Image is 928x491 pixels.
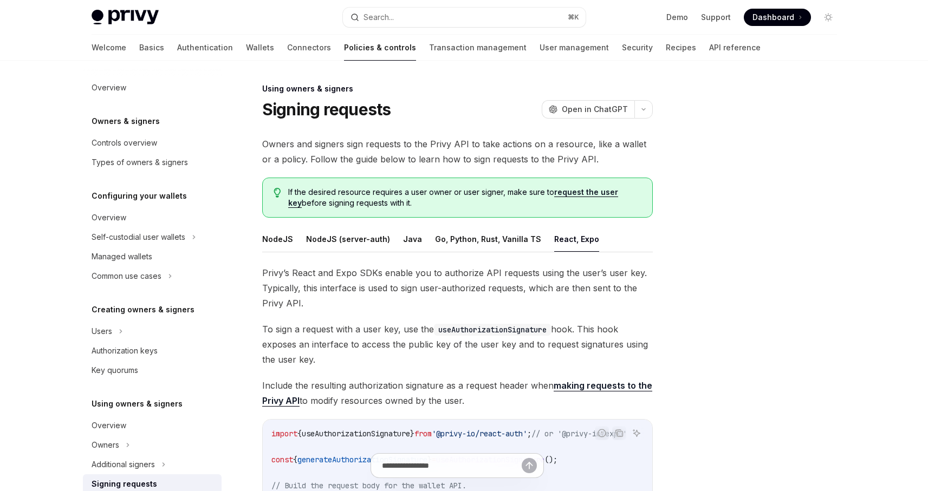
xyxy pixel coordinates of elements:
[435,226,541,252] button: Go, Python, Rust, Vanilla TS
[271,429,297,438] span: import
[287,35,331,61] a: Connectors
[429,35,527,61] a: Transaction management
[92,477,157,490] div: Signing requests
[139,35,164,61] a: Basics
[262,136,653,167] span: Owners and signers sign requests to the Privy API to take actions on a resource, like a wallet or...
[344,35,416,61] a: Policies & controls
[83,208,222,227] a: Overview
[531,429,627,438] span: // or '@privy-io/expo'
[262,378,653,408] span: Include the resulting authorization signature as a request header when to modify resources owned ...
[568,13,579,22] span: ⌘ K
[612,426,626,440] button: Copy the contents from the code block
[820,9,837,26] button: Toggle dark mode
[306,226,390,252] button: NodeJS (server-auth)
[92,364,138,377] div: Key quorums
[92,231,185,244] div: Self-custodial user wallets
[262,265,653,311] span: Privy’s React and Expo SDKs enable you to authorize API requests using the user’s user key. Typic...
[666,12,688,23] a: Demo
[432,429,527,438] span: '@privy-io/react-auth'
[262,322,653,367] span: To sign a request with a user key, use the hook. This hook exposes an interface to access the pub...
[554,226,599,252] button: React, Expo
[288,187,641,208] span: If the desired resource requires a user owner or user signer, make sure to before signing request...
[274,188,281,198] svg: Tip
[302,429,410,438] span: useAuthorizationSignature
[414,429,432,438] span: from
[83,341,222,361] a: Authorization keys
[709,35,761,61] a: API reference
[92,156,188,169] div: Types of owners & signers
[92,10,159,25] img: light logo
[83,247,222,266] a: Managed wallets
[92,438,119,451] div: Owners
[83,361,222,380] a: Key quorums
[410,429,414,438] span: }
[92,35,126,61] a: Welcome
[540,35,609,61] a: User management
[403,226,422,252] button: Java
[92,303,194,316] h5: Creating owners & signers
[752,12,794,23] span: Dashboard
[542,100,634,119] button: Open in ChatGPT
[262,83,653,94] div: Using owners & signers
[630,426,644,440] button: Ask AI
[92,250,152,263] div: Managed wallets
[262,226,293,252] button: NodeJS
[595,426,609,440] button: Report incorrect code
[177,35,233,61] a: Authentication
[364,11,394,24] div: Search...
[92,270,161,283] div: Common use cases
[92,344,158,357] div: Authorization keys
[83,153,222,172] a: Types of owners & signers
[92,211,126,224] div: Overview
[83,133,222,153] a: Controls overview
[92,136,157,149] div: Controls overview
[92,81,126,94] div: Overview
[92,397,183,410] h5: Using owners & signers
[92,419,126,432] div: Overview
[83,416,222,435] a: Overview
[434,324,551,336] code: useAuthorizationSignature
[522,458,537,473] button: Send message
[92,325,112,338] div: Users
[744,9,811,26] a: Dashboard
[343,8,586,27] button: Search...⌘K
[622,35,653,61] a: Security
[666,35,696,61] a: Recipes
[92,458,155,471] div: Additional signers
[701,12,731,23] a: Support
[246,35,274,61] a: Wallets
[562,104,628,115] span: Open in ChatGPT
[92,189,187,202] h5: Configuring your wallets
[262,100,391,119] h1: Signing requests
[83,78,222,97] a: Overview
[527,429,531,438] span: ;
[92,115,160,128] h5: Owners & signers
[297,429,302,438] span: {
